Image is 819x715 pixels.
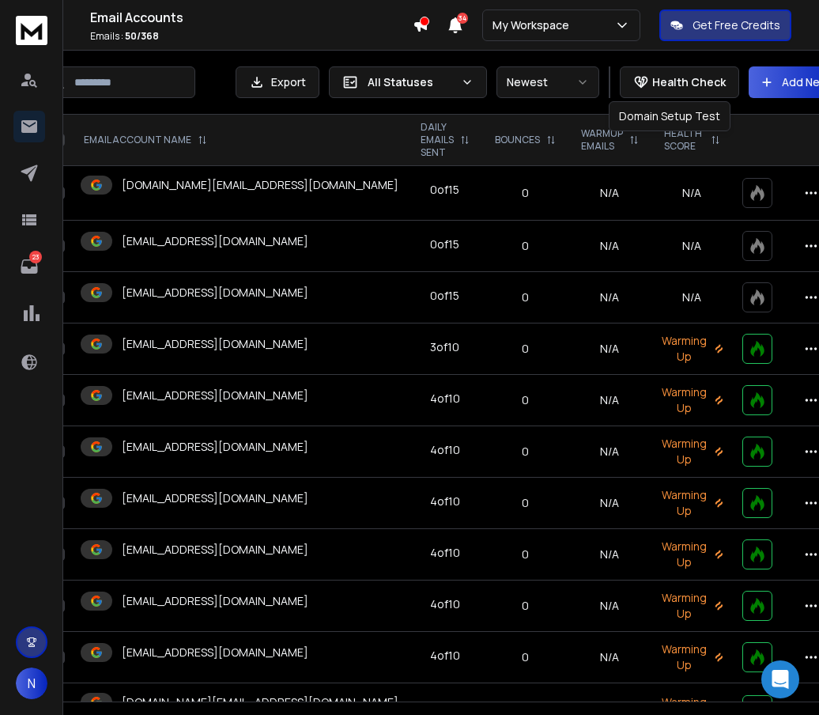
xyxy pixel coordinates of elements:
p: N/A [661,289,723,305]
div: 4 of 10 [430,494,460,509]
td: N/A [568,323,651,375]
div: 0 of 15 [430,288,459,304]
td: N/A [568,426,651,478]
p: [EMAIL_ADDRESS][DOMAIN_NAME] [122,593,308,609]
p: 0 [492,392,559,408]
div: 0 of 15 [430,182,459,198]
td: N/A [568,581,651,632]
p: Warming Up [661,641,723,673]
div: 4 of 10 [430,545,460,561]
td: N/A [568,375,651,426]
p: All Statuses [368,74,455,90]
p: [DOMAIN_NAME][EMAIL_ADDRESS][DOMAIN_NAME] [122,694,398,710]
td: N/A [568,221,651,272]
div: Domain Setup Test [609,101,730,131]
p: Warming Up [661,539,723,570]
p: [EMAIL_ADDRESS][DOMAIN_NAME] [122,233,308,249]
p: Warming Up [661,384,723,416]
p: [DOMAIN_NAME][EMAIL_ADDRESS][DOMAIN_NAME] [122,177,398,193]
div: EMAIL ACCOUNT NAME [84,134,207,146]
p: 0 [492,495,559,511]
p: 23 [29,251,42,263]
button: Health Check [620,66,739,98]
span: 50 / 368 [125,29,159,43]
p: [EMAIL_ADDRESS][DOMAIN_NAME] [122,439,308,455]
p: 0 [492,341,559,357]
td: N/A [568,166,651,221]
p: 0 [492,289,559,305]
p: Warming Up [661,487,723,519]
div: 4 of 10 [430,391,460,407]
p: My Workspace [493,17,576,33]
div: 3 of 10 [430,339,459,355]
p: 0 [492,238,559,254]
button: N [16,668,47,699]
p: 0 [492,444,559,460]
p: N/A [661,238,723,254]
p: 0 [492,547,559,562]
p: 0 [492,649,559,665]
div: 4 of 10 [430,648,460,664]
a: 23 [13,251,45,282]
p: N/A [661,185,723,201]
button: Export [236,66,319,98]
p: WARMUP EMAILS [581,127,623,153]
button: Get Free Credits [659,9,791,41]
td: N/A [568,272,651,323]
p: 0 [492,185,559,201]
span: 34 [457,13,468,24]
div: 4 of 10 [430,442,460,458]
p: [EMAIL_ADDRESS][DOMAIN_NAME] [122,645,308,660]
div: 4 of 10 [430,596,460,612]
img: logo [16,16,47,45]
td: N/A [568,478,651,529]
button: Newest [496,66,599,98]
p: Get Free Credits [693,17,780,33]
h1: Email Accounts [90,8,413,27]
td: N/A [568,529,651,581]
p: Warming Up [661,436,723,467]
p: HEALTH SCORE [664,127,704,153]
p: [EMAIL_ADDRESS][DOMAIN_NAME] [122,388,308,403]
p: 0 [492,598,559,614]
p: DAILY EMAILS SENT [421,121,454,159]
p: [EMAIL_ADDRESS][DOMAIN_NAME] [122,336,308,352]
div: Open Intercom Messenger [761,660,799,698]
p: Emails : [90,30,413,43]
p: Health Check [652,74,726,90]
div: 3 of 10 [430,699,459,715]
p: Warming Up [661,590,723,622]
p: [EMAIL_ADDRESS][DOMAIN_NAME] [122,285,308,301]
div: 0 of 15 [430,236,459,252]
p: Warming Up [661,333,723,365]
p: [EMAIL_ADDRESS][DOMAIN_NAME] [122,542,308,558]
p: [EMAIL_ADDRESS][DOMAIN_NAME] [122,490,308,506]
td: N/A [568,632,651,683]
p: BOUNCES [495,134,540,146]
